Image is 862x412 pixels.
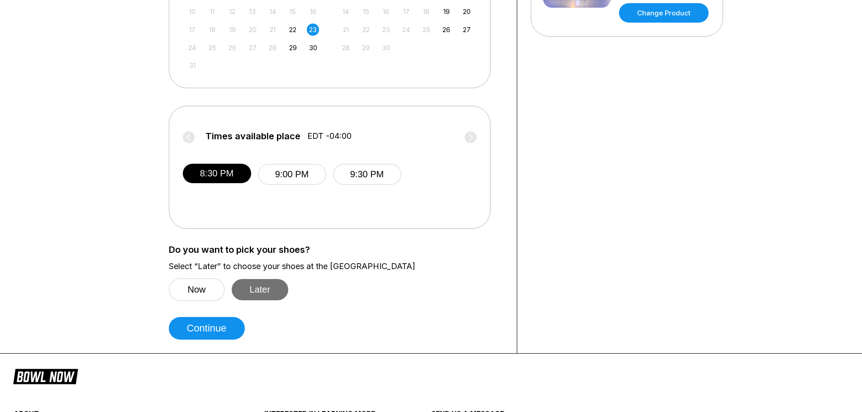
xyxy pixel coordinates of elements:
[205,131,300,141] span: Times available place
[400,24,412,36] div: Not available Wednesday, September 24th, 2025
[400,5,412,18] div: Not available Wednesday, September 17th, 2025
[186,24,198,36] div: Not available Sunday, August 17th, 2025
[340,42,352,54] div: Not available Sunday, September 28th, 2025
[183,164,251,183] button: 8:30 PM
[340,5,352,18] div: Not available Sunday, September 14th, 2025
[226,5,238,18] div: Not available Tuesday, August 12th, 2025
[267,24,279,36] div: Not available Thursday, August 21st, 2025
[461,24,473,36] div: Choose Saturday, September 27th, 2025
[333,164,401,185] button: 9:30 PM
[206,24,219,36] div: Not available Monday, August 18th, 2025
[247,42,259,54] div: Not available Wednesday, August 27th, 2025
[420,5,433,18] div: Not available Thursday, September 18th, 2025
[420,24,433,36] div: Not available Thursday, September 25th, 2025
[380,5,392,18] div: Not available Tuesday, September 16th, 2025
[226,24,238,36] div: Not available Tuesday, August 19th, 2025
[258,164,326,185] button: 9:00 PM
[206,42,219,54] div: Not available Monday, August 25th, 2025
[267,5,279,18] div: Not available Thursday, August 14th, 2025
[186,5,198,18] div: Not available Sunday, August 10th, 2025
[186,42,198,54] div: Not available Sunday, August 24th, 2025
[619,3,709,23] a: Change Product
[232,279,289,300] button: Later
[169,245,503,255] label: Do you want to pick your shoes?
[307,5,319,18] div: Not available Saturday, August 16th, 2025
[440,5,452,18] div: Choose Friday, September 19th, 2025
[206,5,219,18] div: Not available Monday, August 11th, 2025
[380,24,392,36] div: Not available Tuesday, September 23rd, 2025
[226,42,238,54] div: Not available Tuesday, August 26th, 2025
[380,42,392,54] div: Not available Tuesday, September 30th, 2025
[169,261,503,271] label: Select “Later” to choose your shoes at the [GEOGRAPHIC_DATA]
[267,42,279,54] div: Not available Thursday, August 28th, 2025
[287,42,299,54] div: Choose Friday, August 29th, 2025
[440,24,452,36] div: Choose Friday, September 26th, 2025
[247,24,259,36] div: Not available Wednesday, August 20th, 2025
[247,5,259,18] div: Not available Wednesday, August 13th, 2025
[186,59,198,71] div: Not available Sunday, August 31st, 2025
[169,317,245,340] button: Continue
[287,5,299,18] div: Not available Friday, August 15th, 2025
[307,131,352,141] span: EDT -04:00
[307,24,319,36] div: Choose Saturday, August 23rd, 2025
[461,5,473,18] div: Choose Saturday, September 20th, 2025
[169,278,225,301] button: Now
[307,42,319,54] div: Choose Saturday, August 30th, 2025
[360,5,372,18] div: Not available Monday, September 15th, 2025
[340,24,352,36] div: Not available Sunday, September 21st, 2025
[360,42,372,54] div: Not available Monday, September 29th, 2025
[360,24,372,36] div: Not available Monday, September 22nd, 2025
[287,24,299,36] div: Choose Friday, August 22nd, 2025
